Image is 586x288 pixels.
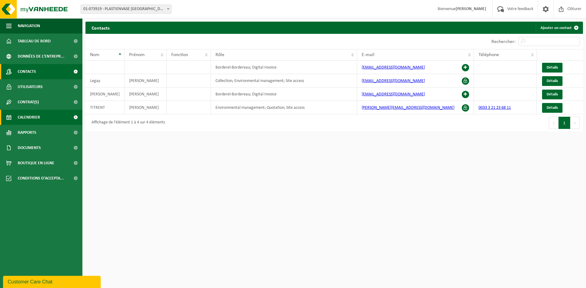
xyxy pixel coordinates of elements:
span: Documents [18,140,41,155]
span: Boutique en ligne [18,155,54,171]
div: Affichage de l'élément 1 à 4 sur 4 éléments [89,117,165,128]
td: [PERSON_NAME] [125,87,167,101]
td: Collection; Environmental management; Site access [211,74,357,87]
span: Rapports [18,125,36,140]
span: Contacts [18,64,36,79]
span: Détails [547,92,558,96]
a: Détails [542,103,562,113]
a: [PERSON_NAME][EMAIL_ADDRESS][DOMAIN_NAME] [362,105,454,110]
td: Borderel-Bordereau; Digital Invoice [211,87,357,101]
a: Ajouter un contact [536,22,582,34]
td: Environmental management; Quotation; Site access [211,101,357,114]
span: Conditions d'accepta... [18,171,64,186]
td: [PERSON_NAME] [125,74,167,87]
button: Next [570,117,580,129]
button: 1 [559,117,570,129]
span: Fonction [171,52,188,57]
span: Utilisateurs [18,79,43,94]
td: TITRENT [85,101,125,114]
a: Détails [542,63,562,73]
a: Détails [542,90,562,99]
iframe: chat widget [3,275,102,288]
a: Détails [542,76,562,86]
button: Previous [549,117,559,129]
span: Téléphone [479,52,499,57]
span: Nom [90,52,99,57]
h2: Contacts [85,22,116,34]
td: Borderel-Bordereau; Digital Invoice [211,61,357,74]
a: [EMAIL_ADDRESS][DOMAIN_NAME] [362,92,425,97]
span: Rôle [215,52,224,57]
span: Données de l'entrepr... [18,49,64,64]
span: Prénom [129,52,145,57]
a: 0033 3 21 23 68 11 [479,105,511,110]
span: Détails [547,79,558,83]
span: Tableau de bord [18,34,51,49]
a: [EMAIL_ADDRESS][DOMAIN_NAME] [362,79,425,83]
a: [EMAIL_ADDRESS][DOMAIN_NAME] [362,65,425,70]
label: Rechercher: [491,39,515,44]
span: E-mail [362,52,374,57]
span: Détails [547,66,558,69]
td: [PERSON_NAME] [125,101,167,114]
span: Détails [547,106,558,110]
span: Contrat(s) [18,94,39,110]
strong: [PERSON_NAME] [456,7,486,11]
span: 01-073919 - PLASTIENVASE FRANCIA - ARRAS [81,5,171,13]
td: [PERSON_NAME] [85,87,125,101]
span: Navigation [18,18,40,34]
span: Calendrier [18,110,40,125]
span: 01-073919 - PLASTIENVASE FRANCIA - ARRAS [81,5,172,14]
td: Legay [85,74,125,87]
